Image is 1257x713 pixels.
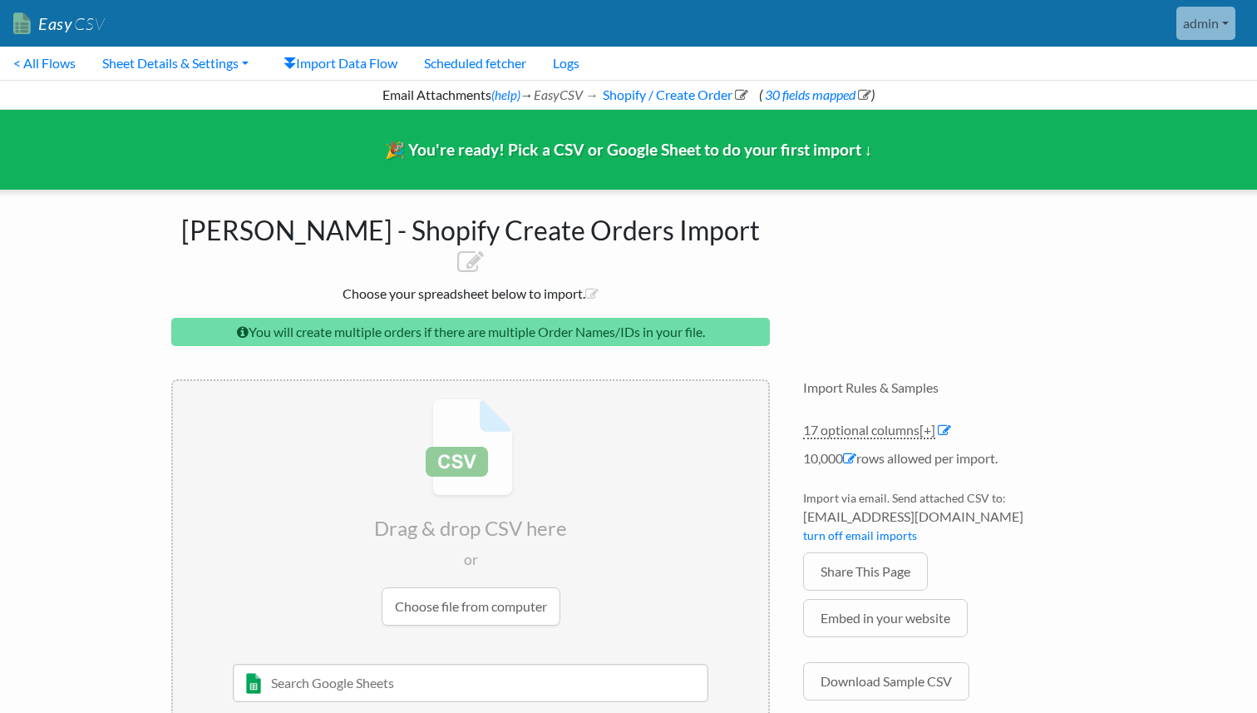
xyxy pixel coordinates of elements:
span: ( ) [759,87,875,102]
h2: Choose your spreadsheet below to import. [171,285,770,301]
a: turn off email imports [803,528,917,542]
a: Sheet Details & Settings [89,47,262,80]
h1: [PERSON_NAME] - Shopify Create Orders Import [171,206,770,279]
input: Search Google Sheets [233,664,709,702]
li: 10,000 rows allowed per import. [803,448,1086,477]
a: Logs [540,47,593,80]
a: Share This Page [803,552,928,591]
a: EasyCSV [13,7,105,41]
a: 30 fields mapped [762,87,871,102]
a: 17 optional columns[+] [803,422,935,439]
span: 🎉 You're ready! Pick a CSV or Google Sheet to do your first import ↓ [385,140,873,159]
a: Embed in your website [803,599,968,637]
span: CSV [72,13,105,34]
a: admin [1176,7,1235,40]
i: EasyCSV → [534,87,599,102]
li: Import via email. Send attached CSV to: [803,489,1086,552]
h4: Import Rules & Samples [803,379,1086,395]
a: Import Data Flow [270,47,411,80]
span: [EMAIL_ADDRESS][DOMAIN_NAME] [803,507,1086,527]
a: Download Sample CSV [803,662,969,701]
a: (help) [491,87,520,102]
a: Scheduled fetcher [411,47,540,80]
span: [+] [919,422,935,438]
a: Shopify / Create Order [600,87,748,102]
p: You will create multiple orders if there are multiple Order Names/IDs in your file. [171,318,770,346]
